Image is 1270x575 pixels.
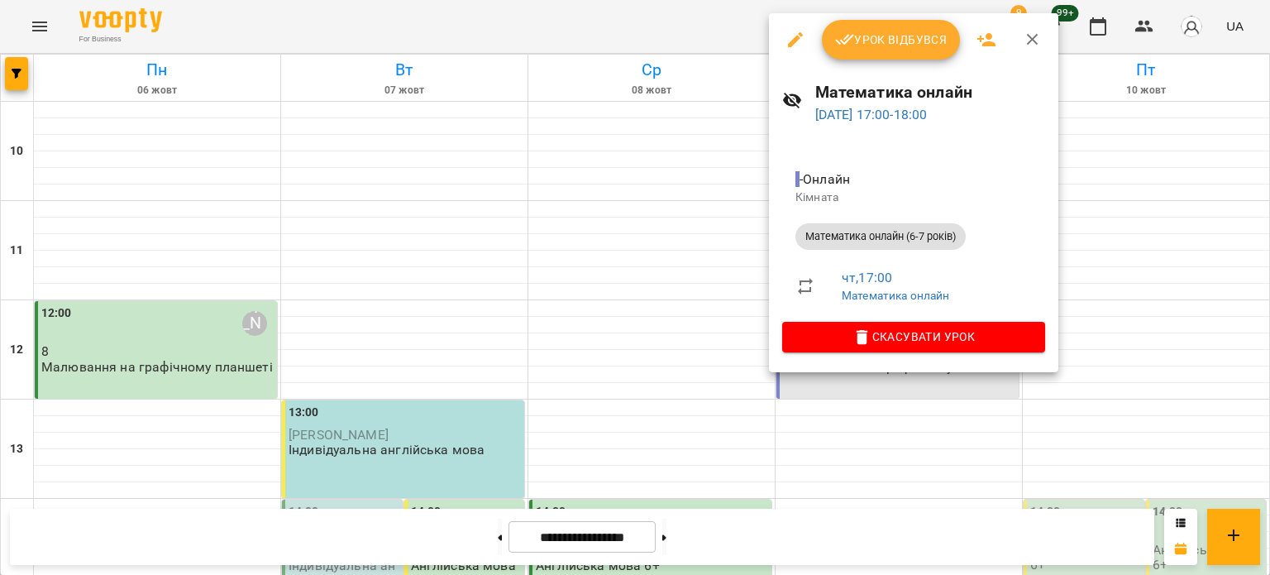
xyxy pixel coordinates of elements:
h6: Математика онлайн [815,79,1046,105]
span: Скасувати Урок [795,327,1032,347]
p: Кімната [795,189,1032,206]
button: Скасувати Урок [782,322,1045,352]
a: [DATE] 17:00-18:00 [815,107,928,122]
span: - Онлайн [795,171,853,187]
span: Математика онлайн (6-7 років) [795,229,966,244]
button: Урок відбувся [822,20,961,60]
a: чт , 17:00 [842,270,892,285]
span: Урок відбувся [835,30,948,50]
a: Математика онлайн [842,289,950,302]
